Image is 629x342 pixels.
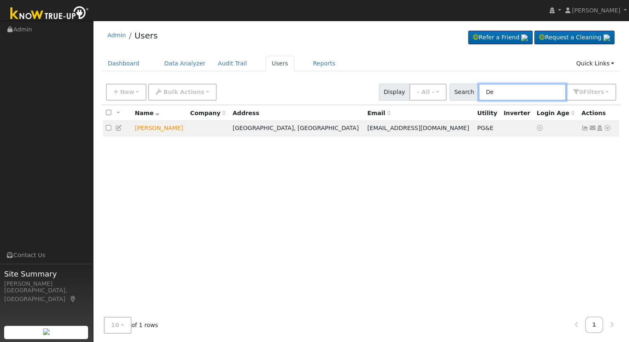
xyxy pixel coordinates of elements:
button: Bulk Actions [148,84,216,101]
td: Lead [132,121,187,136]
a: Request a Cleaning [534,31,615,45]
span: Company name [190,110,226,116]
span: Site Summary [4,268,88,279]
span: [PERSON_NAME] [572,7,620,14]
button: 10 [104,317,132,334]
img: retrieve [603,34,610,41]
span: Filter [583,89,604,95]
a: Login As [596,125,603,131]
img: retrieve [43,328,50,335]
span: New [120,89,134,95]
img: Know True-Up [6,5,93,23]
a: No login access [537,125,544,131]
span: [EMAIL_ADDRESS][DOMAIN_NAME] [367,125,469,131]
span: Bulk Actions [163,89,204,95]
span: of 1 rows [104,317,158,334]
button: - All - [409,84,447,101]
span: s [600,89,604,95]
a: Users [265,56,294,71]
a: Data Analyzer [158,56,212,71]
a: Other actions [604,124,611,132]
span: Search [450,84,479,101]
a: Admin [108,32,126,39]
a: 1 [585,317,603,333]
a: Dashboard [102,56,146,71]
a: Audit Trail [212,56,253,71]
div: Actions [581,109,616,118]
span: Email [367,110,390,116]
button: 0Filters [566,84,616,101]
a: Reports [307,56,342,71]
span: Days since last login [537,110,575,116]
div: Utility [477,109,498,118]
div: Inverter [504,109,531,118]
div: Address [232,109,361,118]
input: Search [478,84,566,101]
a: Map [69,296,77,302]
a: Omeralba@gmail.com [589,124,596,132]
span: Display [379,84,410,101]
div: [PERSON_NAME] [4,279,88,288]
span: PG&E [477,125,493,131]
td: [GEOGRAPHIC_DATA], [GEOGRAPHIC_DATA] [230,121,364,136]
a: Users [134,31,158,41]
div: [GEOGRAPHIC_DATA], [GEOGRAPHIC_DATA] [4,286,88,303]
a: Quick Links [570,56,620,71]
span: 10 [111,322,120,328]
span: Name [135,110,159,116]
a: Refer a Friend [468,31,533,45]
button: New [106,84,147,101]
img: retrieve [521,34,528,41]
a: Show Graph [581,125,589,131]
a: Edit User [115,125,123,131]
